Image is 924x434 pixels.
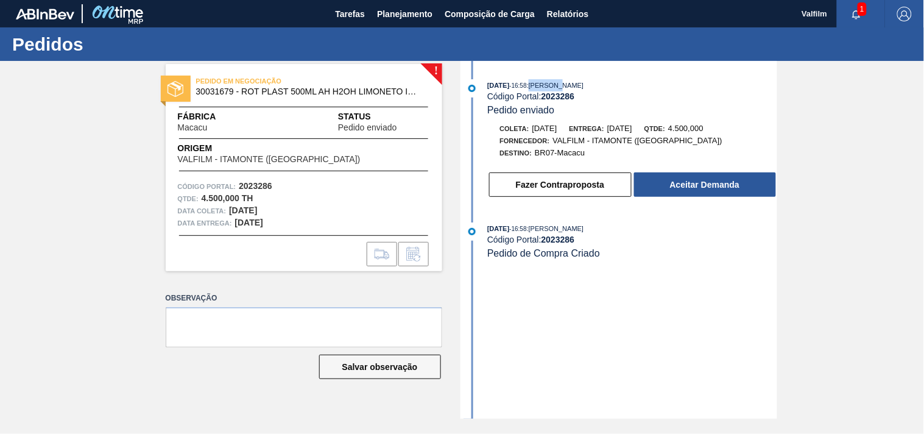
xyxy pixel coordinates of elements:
span: VALFILM - ITAMONTE ([GEOGRAPHIC_DATA]) [552,136,722,145]
span: Código Portal: [178,180,236,193]
h1: Pedidos [12,37,228,51]
span: Pedido enviado [487,105,554,115]
span: Pedido de Compra Criado [487,248,600,258]
strong: 2023286 [541,235,575,244]
span: [DATE] [487,82,509,89]
span: Planejamento [377,7,432,21]
span: 30031679 - ROT PLAST 500ML AH H2OH LIMONETO IN211 [196,87,417,96]
span: PEDIDO EM NEGOCIAÇÃO [196,75,367,87]
span: Entrega: [570,125,604,132]
button: Fazer Contraproposta [489,173,632,197]
img: status [168,81,183,97]
button: Notificações [837,5,876,23]
span: 1 [858,2,867,16]
div: Ir para Composição de Carga [367,242,397,266]
span: Qtde: [644,125,665,132]
span: [DATE] [607,124,632,133]
span: Relatórios [547,7,588,21]
span: [DATE] [487,225,509,232]
button: Aceitar Demanda [634,173,776,197]
span: - 16:58 [510,226,527,232]
span: Data entrega: [178,217,232,229]
div: Código Portal: [487,235,777,244]
span: [DATE] [532,124,557,133]
strong: [DATE] [229,205,257,215]
span: Pedido enviado [338,123,397,132]
span: : [PERSON_NAME] [527,225,584,232]
span: Origem [178,142,395,155]
img: TNhmsLtSVTkK8tSr43FrP2fwEKptu5GPRR3wAAAABJRU5ErkJggg== [16,9,74,20]
div: Informar alteração no pedido [398,242,429,266]
span: : [PERSON_NAME] [527,82,584,89]
span: Coleta: [500,125,529,132]
span: VALFILM - ITAMONTE ([GEOGRAPHIC_DATA]) [178,155,361,164]
span: Fornecedor: [500,137,550,144]
span: Fábrica [178,110,246,123]
span: Macacu [178,123,208,132]
strong: [DATE] [235,218,263,227]
span: Data coleta: [178,205,227,217]
strong: 4.500,000 TH [202,193,253,203]
span: Tarefas [335,7,365,21]
span: BR07-Macacu [535,148,585,157]
span: Qtde : [178,193,199,205]
label: Observação [166,290,442,307]
strong: 2023286 [541,91,575,101]
div: Código Portal: [487,91,777,101]
span: Destino: [500,149,532,157]
img: Logout [897,7,912,21]
img: atual [468,228,476,235]
button: Salvar observação [319,355,441,379]
span: Status [338,110,429,123]
strong: 2023286 [239,181,272,191]
span: 4.500,000 [668,124,704,133]
span: Composição de Carga [445,7,535,21]
img: atual [468,85,476,92]
span: - 16:58 [510,82,527,89]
